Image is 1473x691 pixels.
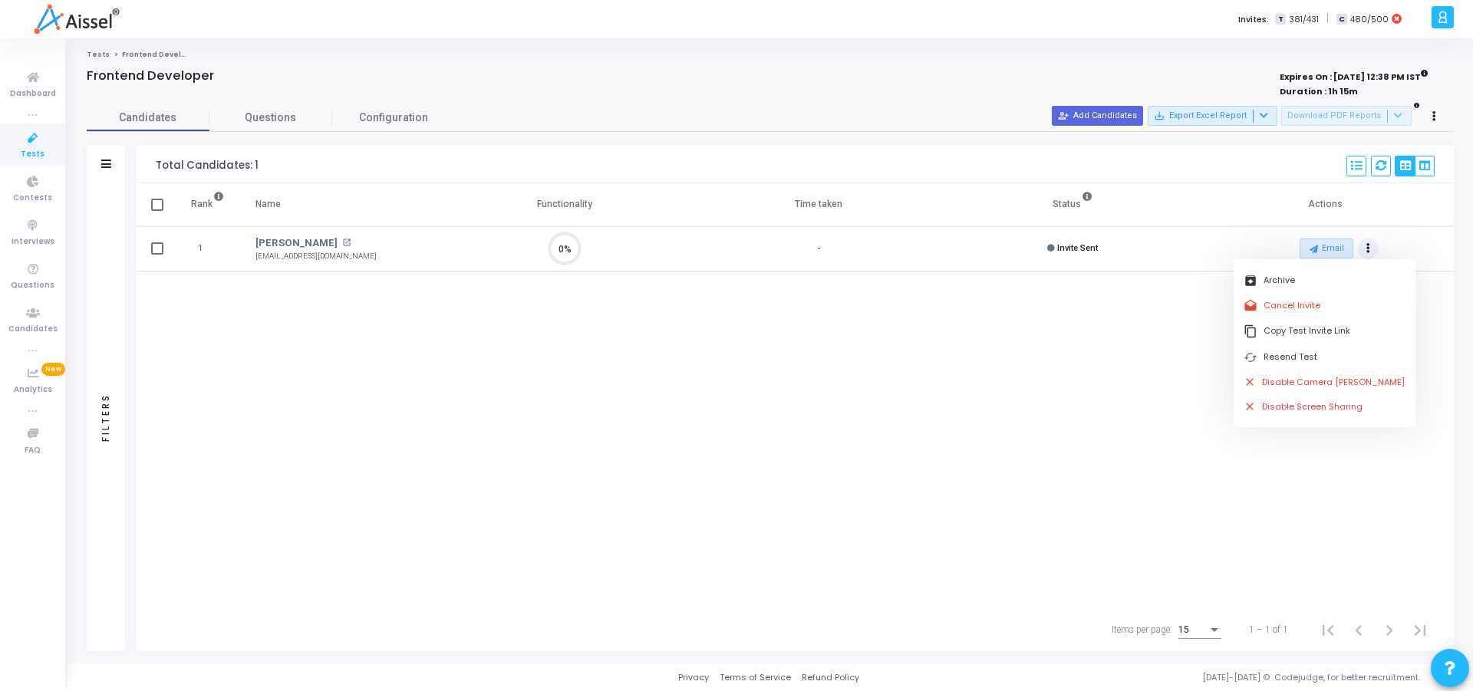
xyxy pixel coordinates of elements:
nav: breadcrumb [87,50,1454,60]
td: 1 [175,226,240,271]
a: [PERSON_NAME] [255,235,338,251]
span: Dashboard [10,87,56,100]
span: C [1336,14,1346,25]
div: Name [255,196,281,212]
button: closeDisable Camera [PERSON_NAME] [1234,370,1415,395]
span: Interviews [12,235,54,248]
span: 381/431 [1289,13,1319,26]
div: Items per page: [1112,623,1172,637]
th: Rank [175,183,240,226]
span: Invite Sent [1057,243,1098,253]
button: content_copyCopy Test Invite Link [1234,319,1415,344]
span: New [41,363,65,376]
div: Time taken [795,196,842,212]
th: Status [946,183,1200,226]
mat-icon: save_alt [1154,110,1165,121]
strong: Duration : 1h 15m [1280,85,1358,97]
button: Export Excel Report [1148,106,1277,126]
label: Invites: [1238,13,1269,26]
span: Frontend Developer [122,50,200,59]
th: Functionality [438,183,692,226]
i: drafts [1244,299,1257,313]
mat-icon: person_add_alt [1058,110,1069,121]
a: Terms of Service [720,671,791,684]
div: 1 – 1 of 1 [1249,623,1288,637]
span: Tests [21,148,44,161]
span: Candidates [87,110,209,126]
span: 480/500 [1350,13,1389,26]
div: [DATE]-[DATE] © Codejudge, for better recruitment. [859,671,1454,684]
i: content_copy [1244,324,1257,338]
span: 15 [1178,624,1189,635]
button: draftsCancel Invite [1234,293,1415,318]
h4: Frontend Developer [87,68,214,84]
a: Tests [87,50,110,59]
span: Analytics [14,383,52,397]
button: First page [1313,614,1343,645]
span: T [1275,14,1285,25]
button: Last page [1405,614,1435,645]
div: - [817,242,820,255]
strong: Expires On : [DATE] 12:38 PM IST [1280,67,1429,84]
button: closeDisable Screen Sharing [1234,394,1415,419]
div: Actions [1234,259,1415,427]
span: Configuration [359,110,428,126]
i: archive [1244,274,1257,288]
span: Questions [209,110,332,126]
span: Contests [13,192,52,205]
a: Privacy [678,671,709,684]
span: FAQ [25,444,41,457]
span: | [1326,11,1329,27]
button: cachedResend Test [1234,344,1415,370]
span: Candidates [8,323,58,336]
button: Email [1300,239,1353,258]
i: close [1244,376,1256,389]
span: Questions [11,279,54,292]
div: View Options [1395,156,1435,176]
th: Actions [1200,183,1454,226]
button: Add Candidates [1052,106,1143,126]
mat-select: Items per page: [1178,625,1221,636]
button: archiveArchive [1234,268,1415,293]
img: logo [34,4,119,35]
button: Next page [1374,614,1405,645]
button: Download PDF Reports [1281,106,1412,126]
mat-icon: open_in_new [342,239,351,247]
div: [EMAIL_ADDRESS][DOMAIN_NAME] [255,251,377,262]
button: Previous page [1343,614,1374,645]
div: Total Candidates: 1 [156,160,259,172]
i: close [1244,400,1256,413]
div: Filters [99,333,113,502]
i: cached [1244,350,1257,364]
a: Refund Policy [802,671,859,684]
button: Actions [1358,239,1379,260]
